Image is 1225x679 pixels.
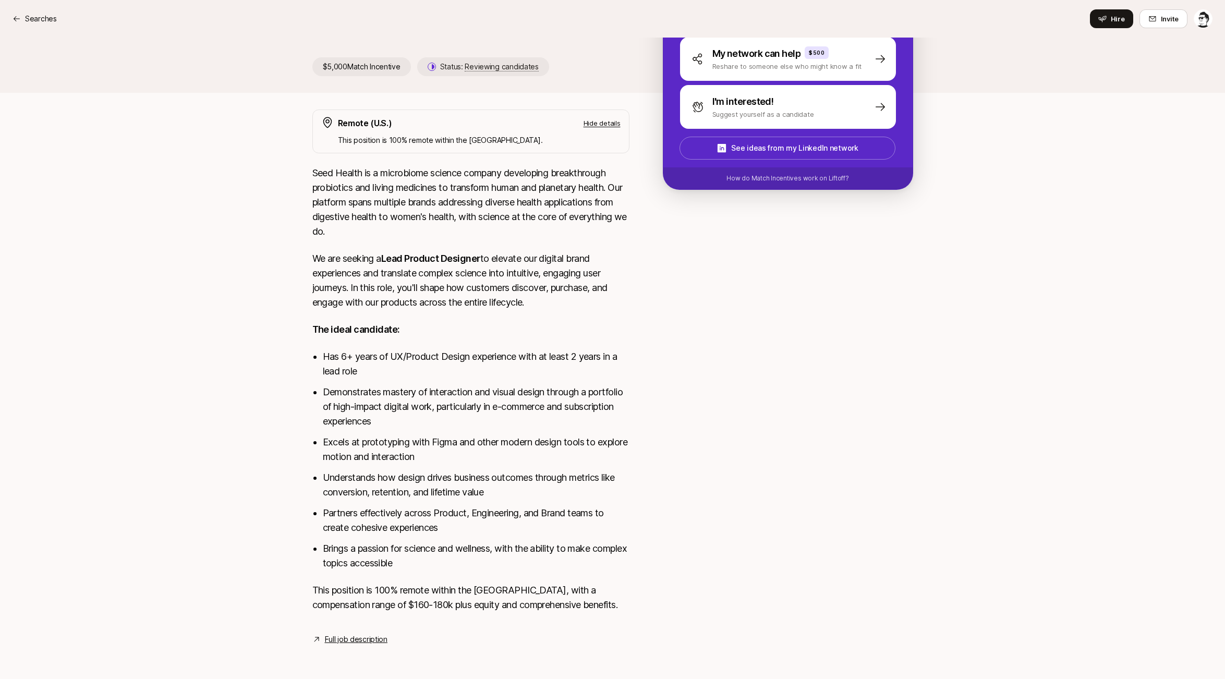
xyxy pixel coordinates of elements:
[323,506,629,535] li: Partners effectively across Product, Engineering, and Brand teams to create cohesive experiences
[712,61,862,71] p: Reshare to someone else who might know a fit
[338,134,621,147] p: This position is 100% remote within the [GEOGRAPHIC_DATA].
[338,116,392,130] p: Remote (U.S.)
[323,470,629,500] li: Understands how design drives business outcomes through metrics like conversion, retention, and l...
[1194,9,1212,28] button: Tom Johnson
[312,57,411,76] p: $5,000 Match Incentive
[726,174,848,183] p: How do Match Incentives work on Liftoff?
[1161,14,1179,24] span: Invite
[712,46,801,61] p: My network can help
[25,13,57,25] p: Searches
[323,385,629,429] li: Demonstrates mastery of interaction and visual design through a portfolio of high-impact digital ...
[325,633,387,646] a: Full job description
[465,62,538,71] span: Reviewing candidates
[440,60,539,73] p: Status:
[381,253,480,264] strong: Lead Product Designer
[680,137,895,160] button: See ideas from my LinkedIn network
[312,251,629,310] p: We are seeking a to elevate our digital brand experiences and translate complex science into intu...
[731,142,858,154] p: See ideas from my LinkedIn network
[712,94,774,109] p: I'm interested!
[323,349,629,379] li: Has 6+ years of UX/Product Design experience with at least 2 years in a lead role
[809,48,824,57] p: $500
[323,541,629,571] li: Brings a passion for science and wellness, with the ability to make complex topics accessible
[1194,10,1212,28] img: Tom Johnson
[312,324,400,335] strong: The ideal candidate:
[323,435,629,464] li: Excels at prototyping with Figma and other modern design tools to explore motion and interaction
[1139,9,1187,28] button: Invite
[312,166,629,239] p: Seed Health is a microbiome science company developing breakthrough probiotics and living medicin...
[312,583,629,612] p: This position is 100% remote within the [GEOGRAPHIC_DATA], with a compensation range of $160-180k...
[584,118,621,128] p: Hide details
[1090,9,1133,28] button: Hire
[1111,14,1125,24] span: Hire
[712,109,814,119] p: Suggest yourself as a candidate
